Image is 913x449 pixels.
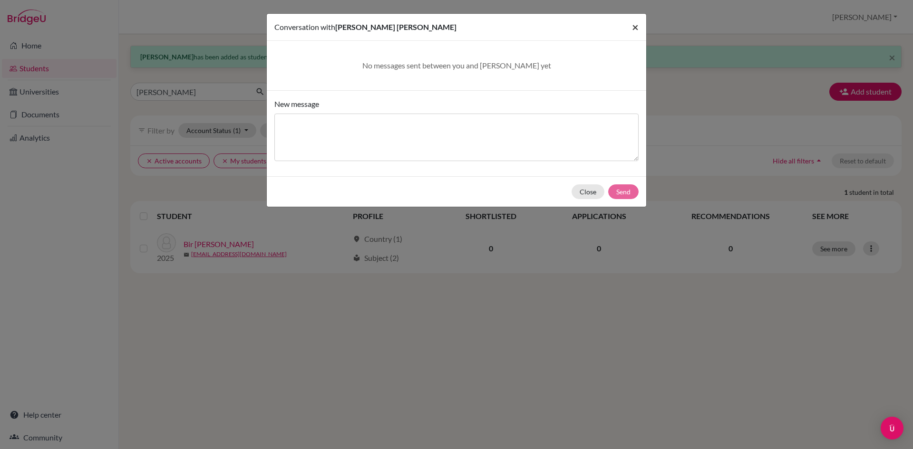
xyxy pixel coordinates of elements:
span: × [632,20,639,34]
div: No messages sent between you and [PERSON_NAME] yet [286,60,627,71]
button: Close [624,14,646,40]
button: Close [572,184,604,199]
span: Conversation with [274,22,335,31]
button: Send [608,184,639,199]
label: New message [274,98,319,110]
div: Open Intercom Messenger [881,417,903,439]
span: [PERSON_NAME] [PERSON_NAME] [335,22,456,31]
